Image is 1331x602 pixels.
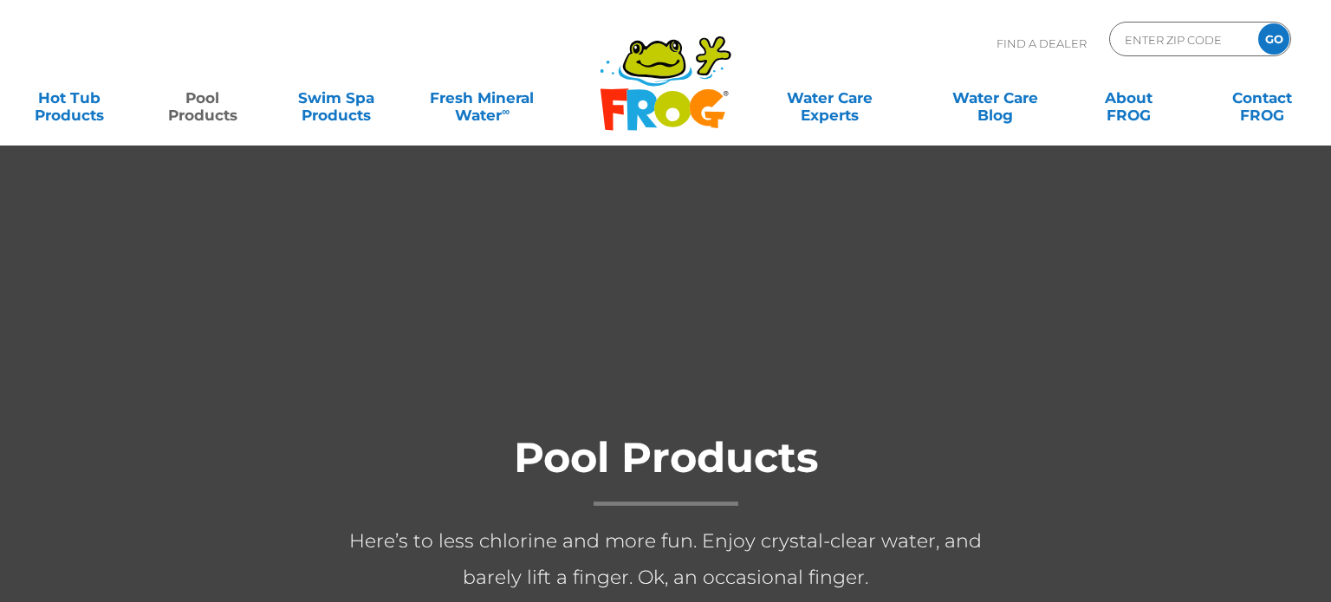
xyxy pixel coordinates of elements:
[1258,23,1289,55] input: GO
[1210,81,1314,115] a: ContactFROG
[502,105,510,118] sup: ∞
[1076,81,1180,115] a: AboutFROG
[944,81,1048,115] a: Water CareBlog
[418,81,548,115] a: Fresh MineralWater∞
[745,81,913,115] a: Water CareExperts
[284,81,388,115] a: Swim SpaProducts
[1123,27,1240,52] input: Zip Code Form
[319,523,1012,596] p: Here’s to less chlorine and more fun. Enjoy crystal-clear water, and barely lift a finger. Ok, an...
[17,81,121,115] a: Hot TubProducts
[319,435,1012,506] h1: Pool Products
[151,81,255,115] a: PoolProducts
[997,22,1087,65] p: Find A Dealer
